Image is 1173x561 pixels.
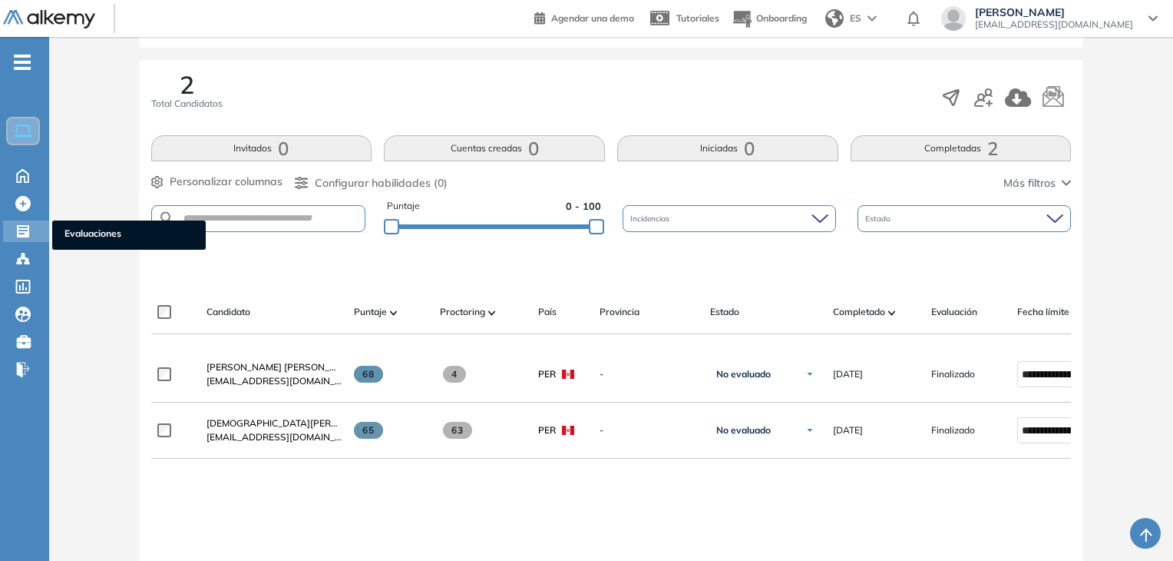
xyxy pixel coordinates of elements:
[850,12,861,25] span: ES
[1003,175,1071,191] button: Más filtros
[443,422,473,439] span: 63
[295,175,448,191] button: Configurar habilidades (0)
[14,61,31,64] i: -
[3,10,95,29] img: Logo
[975,18,1133,31] span: [EMAIL_ADDRESS][DOMAIN_NAME]
[600,305,639,319] span: Provincia
[566,199,601,214] span: 0 - 100
[354,366,384,383] span: 68
[207,361,359,373] span: [PERSON_NAME] [PERSON_NAME]
[354,422,384,439] span: 65
[64,227,193,244] span: Evaluaciones
[630,213,672,224] span: Incidencias
[158,209,177,228] img: SEARCH_ALT
[384,135,605,161] button: Cuentas creadas0
[975,6,1133,18] span: [PERSON_NAME]
[716,368,771,380] span: No evaluado
[207,430,342,444] span: [EMAIL_ADDRESS][DOMAIN_NAME]
[805,426,814,435] img: Ícono de flecha
[931,367,975,381] span: Finalizado
[562,426,574,435] img: PER
[207,374,342,388] span: [EMAIL_ADDRESS][DOMAIN_NAME]
[867,15,877,22] img: arrow
[390,310,398,315] img: [missing "en.ARROW_ALT" translation]
[623,205,836,232] div: Incidencias
[443,366,467,383] span: 4
[1017,305,1069,319] span: Fecha límite
[354,305,387,319] span: Puntaje
[151,135,372,161] button: Invitados0
[1003,175,1056,191] span: Más filtros
[833,305,885,319] span: Completado
[170,174,283,190] span: Personalizar columnas
[931,305,977,319] span: Evaluación
[851,135,1072,161] button: Completadas2
[833,367,863,381] span: [DATE]
[716,424,771,437] span: No evaluado
[600,423,698,437] span: -
[440,305,485,319] span: Proctoring
[710,305,739,319] span: Estado
[865,213,894,224] span: Estado
[488,310,496,315] img: [missing "en.ARROW_ALT" translation]
[180,72,194,97] span: 2
[551,12,634,24] span: Agendar una demo
[756,12,807,24] span: Onboarding
[617,135,838,161] button: Iniciadas0
[151,174,283,190] button: Personalizar columnas
[676,12,719,24] span: Tutoriales
[833,423,863,437] span: [DATE]
[315,175,448,191] span: Configurar habilidades (0)
[538,305,557,319] span: País
[732,2,807,35] button: Onboarding
[825,9,844,28] img: world
[387,199,420,214] span: Puntaje
[538,423,556,437] span: PER
[207,417,342,430] a: [DEMOGRAPHIC_DATA][PERSON_NAME]
[857,205,1071,232] div: Estado
[534,8,634,26] a: Agendar una demo
[207,417,385,429] span: [DEMOGRAPHIC_DATA][PERSON_NAME]
[207,360,342,374] a: [PERSON_NAME] [PERSON_NAME]
[888,310,896,315] img: [missing "en.ARROW_ALT" translation]
[805,370,814,379] img: Ícono de flecha
[538,367,556,381] span: PER
[931,423,975,437] span: Finalizado
[600,367,698,381] span: -
[562,370,574,379] img: PER
[207,305,250,319] span: Candidato
[151,97,223,111] span: Total Candidatos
